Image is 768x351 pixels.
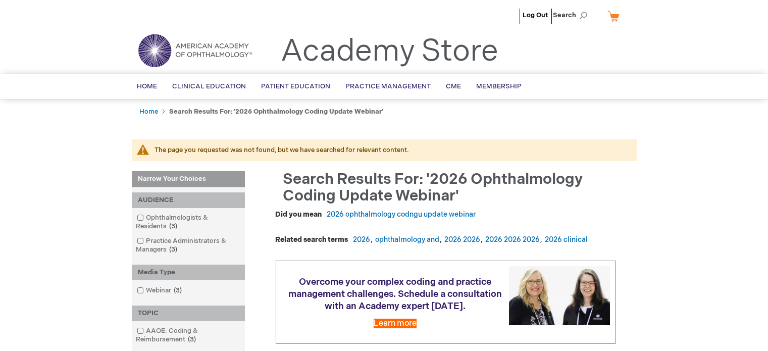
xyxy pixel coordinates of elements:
[261,82,330,90] span: Patient Education
[509,266,610,325] img: Schedule a consultation with an Academy expert today
[281,33,498,70] a: Academy Store
[523,11,548,19] a: Log Out
[132,171,245,187] strong: Narrow Your Choices
[327,210,476,219] a: 2026 ophthalmology codngu update webinar
[134,286,186,295] a: Webinar3
[134,213,242,231] a: Ophthalmologists & Residents3
[485,235,540,244] a: 2026 2026 2026
[137,82,157,90] span: Home
[155,145,627,155] div: The page you requested was not found, but we have searched for relevant content.
[132,265,245,280] div: Media Type
[139,108,158,116] a: Home
[375,235,439,244] a: ophthalmology and
[275,235,348,245] dt: Related search terms
[172,82,246,90] span: Clinical Education
[132,306,245,321] div: TOPIC
[169,108,383,116] strong: Search results for: '2026 ophthalmology coding update webinar'
[444,235,480,244] a: 2026 2026
[171,286,184,294] span: 3
[132,192,245,208] div: AUDIENCE
[283,170,583,205] span: Search results for: '2026 ophthalmology coding update webinar'
[545,235,588,244] a: 2026 clinical
[345,82,431,90] span: Practice Management
[275,210,322,220] dt: Did you mean
[288,277,502,312] span: Overcome your complex coding and practice management challenges. Schedule a consultation with an ...
[553,5,591,25] span: Search
[446,82,461,90] span: CME
[185,335,198,343] span: 3
[374,319,417,328] a: Learn more
[134,326,242,344] a: AAOE: Coding & Reimbursement3
[167,245,180,254] span: 3
[134,236,242,255] a: Practice Administrators & Managers3
[353,235,370,244] a: 2026
[476,82,522,90] span: Membership
[167,222,180,230] span: 3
